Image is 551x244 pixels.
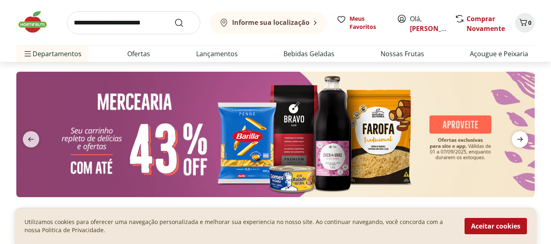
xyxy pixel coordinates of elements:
button: Submit Search [174,18,194,28]
button: Go to page 7 from fs-carousel [291,204,298,223]
span: Departamentos [23,44,82,64]
a: Açougue e Peixaria [470,49,528,59]
input: search [67,11,200,34]
a: Nossas Frutas [381,49,424,59]
button: Carrinho [515,13,535,33]
button: Menu [23,44,33,64]
img: Hortifruti [16,10,57,34]
button: Go to page 4 from fs-carousel [272,204,278,223]
a: Meus Favoritos [336,15,387,31]
span: Olá, [410,14,446,33]
button: Go to page 5 from fs-carousel [278,204,285,223]
a: [PERSON_NAME] [410,24,463,33]
button: previous [16,131,46,147]
p: Utilizamos cookies para oferecer uma navegação personalizada e melhorar sua experiencia no nosso ... [24,218,455,234]
b: Informe sua localização [232,18,310,27]
button: Informe sua localização [210,11,327,34]
a: Comprar Novamente [467,14,505,33]
button: Go to page 6 from fs-carousel [285,204,291,223]
a: Ofertas [127,49,150,59]
button: Go to page 2 from fs-carousel [254,204,260,223]
button: next [505,131,535,147]
span: 0 [528,19,531,26]
img: mercearia [16,72,535,197]
button: Go to page 8 from fs-carousel [298,204,304,223]
button: Go to page 1 from fs-carousel [247,204,254,223]
a: Bebidas Geladas [283,49,334,59]
span: Meus Favoritos [350,15,387,31]
button: Current page from fs-carousel [260,204,272,223]
button: Aceitar cookies [465,218,527,234]
a: Lançamentos [196,49,238,59]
